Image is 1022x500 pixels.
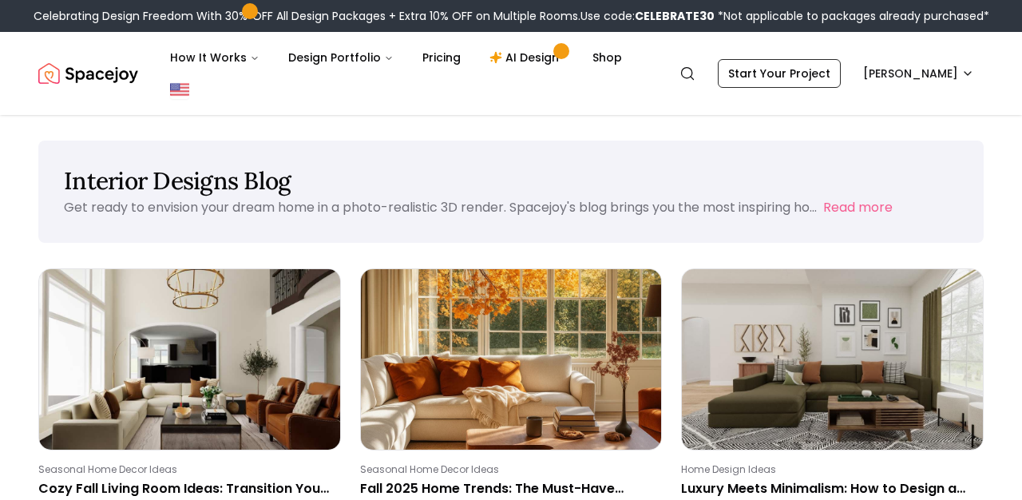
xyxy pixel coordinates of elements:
button: Design Portfolio [275,42,406,73]
img: United States [170,80,189,99]
p: Get ready to envision your dream home in a photo-realistic 3D render. Spacejoy's blog brings you ... [64,198,817,216]
a: Shop [580,42,635,73]
div: Celebrating Design Freedom With 30% OFF All Design Packages + Extra 10% OFF on Multiple Rooms. [34,8,989,24]
img: Fall 2025 Home Trends: The Must-Have Colors, Textures, and Decor Styles [361,269,662,450]
a: Spacejoy [38,58,138,89]
nav: Global [38,32,984,115]
a: AI Design [477,42,576,73]
button: Read more [823,198,893,217]
nav: Main [157,42,635,73]
img: Cozy Fall Living Room Ideas: Transition Your Space for Autumn Vibes [39,269,340,450]
p: Home Design Ideas [681,463,977,476]
button: How It Works [157,42,272,73]
a: Start Your Project [718,59,841,88]
p: Fall 2025 Home Trends: The Must-Have Colors, Textures, and Decor Styles [360,479,656,498]
img: Spacejoy Logo [38,58,138,89]
h1: Interior Designs Blog [64,166,958,195]
p: Seasonal Home Decor Ideas [38,463,335,476]
p: Luxury Meets Minimalism: How to Design a Home That Feels Elevated, Not Empty [681,479,977,498]
p: Seasonal Home Decor Ideas [360,463,656,476]
img: Luxury Meets Minimalism: How to Design a Home That Feels Elevated, Not Empty [682,269,983,450]
p: Cozy Fall Living Room Ideas: Transition Your Space for Autumn Vibes [38,479,335,498]
a: Pricing [410,42,473,73]
button: [PERSON_NAME] [854,59,984,88]
b: CELEBRATE30 [635,8,715,24]
span: *Not applicable to packages already purchased* [715,8,989,24]
span: Use code: [580,8,715,24]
